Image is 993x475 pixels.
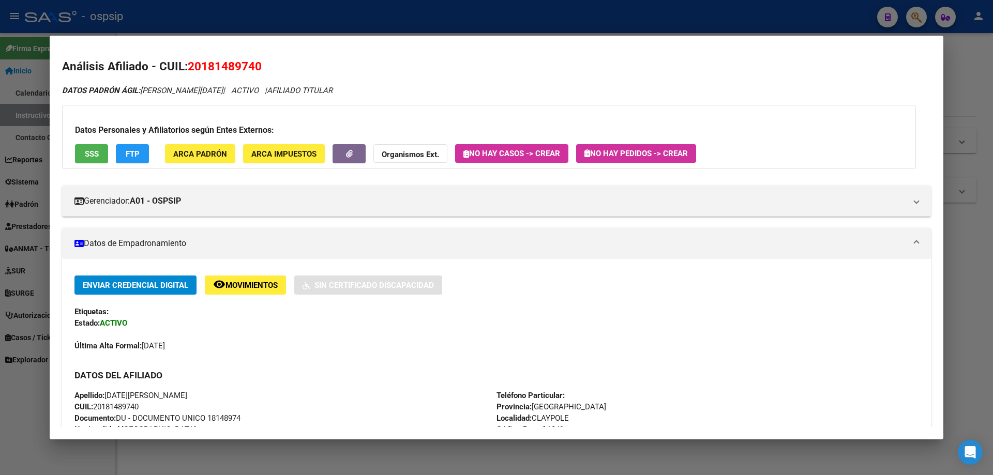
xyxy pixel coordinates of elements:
button: Enviar Credencial Digital [74,275,197,295]
span: [DATE][PERSON_NAME] [74,391,187,400]
span: Enviar Credencial Digital [83,281,188,290]
span: ARCA Impuestos [251,149,317,159]
span: Movimientos [225,281,278,290]
mat-panel-title: Gerenciador: [74,195,906,207]
strong: Etiquetas: [74,307,109,316]
button: ARCA Impuestos [243,144,325,163]
span: [GEOGRAPHIC_DATA] [496,402,606,411]
i: | ACTIVO | [62,86,333,95]
span: No hay Pedidos -> Crear [584,149,688,158]
strong: Apellido: [74,391,104,400]
button: FTP [116,144,149,163]
strong: Teléfono Particular: [496,391,565,400]
span: No hay casos -> Crear [463,149,560,158]
mat-panel-title: Datos de Empadronamiento [74,237,906,250]
button: Organismos Ext. [373,144,447,163]
span: [GEOGRAPHIC_DATA] [74,425,196,434]
h3: DATOS DEL AFILIADO [74,370,919,381]
div: Open Intercom Messenger [958,440,983,465]
button: No hay casos -> Crear [455,144,568,163]
strong: DATOS PADRÓN ÁGIL: [62,86,140,95]
button: SSS [75,144,108,163]
span: DU - DOCUMENTO UNICO 18148974 [74,413,240,423]
h2: Análisis Afiliado - CUIL: [62,58,931,75]
mat-expansion-panel-header: Datos de Empadronamiento [62,228,931,259]
mat-expansion-panel-header: Gerenciador:A01 - OSPSIP [62,186,931,217]
button: Sin Certificado Discapacidad [294,275,442,295]
span: CLAYPOLE [496,413,569,423]
span: 20181489740 [188,59,262,73]
span: FTP [126,149,140,159]
h3: Datos Personales y Afiliatorios según Entes Externos: [75,124,903,136]
strong: Organismos Ext. [382,150,439,159]
span: [DATE] [74,341,165,350]
span: 20181489740 [74,402,139,411]
span: 1849 [496,425,564,434]
strong: Estado: [74,318,100,328]
span: ARCA Padrón [173,149,227,159]
span: Sin Certificado Discapacidad [314,281,434,290]
span: SSS [85,149,99,159]
button: No hay Pedidos -> Crear [576,144,696,163]
strong: Código Postal: [496,425,547,434]
strong: Nacionalidad: [74,425,122,434]
span: [PERSON_NAME][DATE] [62,86,223,95]
strong: Localidad: [496,413,532,423]
button: Movimientos [205,275,286,295]
strong: Provincia: [496,402,532,411]
strong: CUIL: [74,402,93,411]
strong: ACTIVO [100,318,127,328]
strong: Documento: [74,413,116,423]
mat-icon: remove_red_eye [213,278,225,290]
button: ARCA Padrón [165,144,235,163]
strong: Última Alta Formal: [74,341,142,350]
strong: A01 - OSPSIP [130,195,181,207]
span: AFILIADO TITULAR [267,86,333,95]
